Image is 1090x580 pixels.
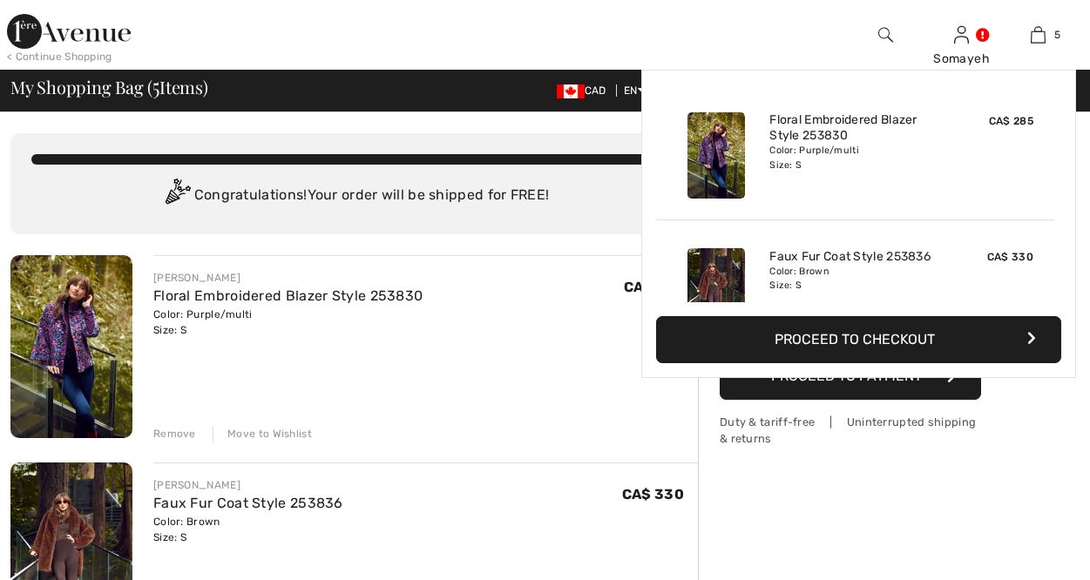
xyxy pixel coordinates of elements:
[153,514,343,545] div: Color: Brown Size: S
[153,270,423,286] div: [PERSON_NAME]
[687,112,745,199] img: Floral Embroidered Blazer Style 253830
[720,414,981,447] div: Duty & tariff-free | Uninterrupted shipping & returns
[7,14,131,49] img: 1ère Avenue
[989,115,1033,127] span: CA$ 285
[153,287,423,304] a: Floral Embroidered Blazer Style 253830
[769,265,941,293] div: Color: Brown Size: S
[153,495,343,511] a: Faux Fur Coat Style 253836
[622,486,684,502] span: CA$ 330
[954,24,969,45] img: My Info
[987,251,1033,263] span: CA$ 330
[7,49,112,64] div: < Continue Shopping
[687,248,745,334] img: Faux Fur Coat Style 253836
[1054,27,1060,43] span: 5
[924,50,999,68] div: Somayeh
[10,78,208,96] span: My Shopping Bag ( Items)
[1031,24,1046,45] img: My Bag
[1000,24,1075,45] a: 5
[152,74,159,97] span: 5
[656,316,1061,363] button: Proceed to Checkout
[153,477,343,493] div: [PERSON_NAME]
[31,179,677,213] div: Congratulations! Your order will be shipped for FREE!
[213,426,312,442] div: Move to Wishlist
[159,179,194,213] img: Congratulation2.svg
[769,112,941,144] a: Floral Embroidered Blazer Style 253830
[769,249,931,265] a: Faux Fur Coat Style 253836
[153,426,196,442] div: Remove
[10,255,132,438] img: Floral Embroidered Blazer Style 253830
[878,24,893,45] img: search the website
[557,84,613,97] span: CAD
[557,84,585,98] img: Canadian Dollar
[624,84,646,97] span: EN
[954,26,969,43] a: Sign In
[769,144,941,172] div: Color: Purple/multi Size: S
[153,307,423,338] div: Color: Purple/multi Size: S
[624,279,684,295] span: CA$ 285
